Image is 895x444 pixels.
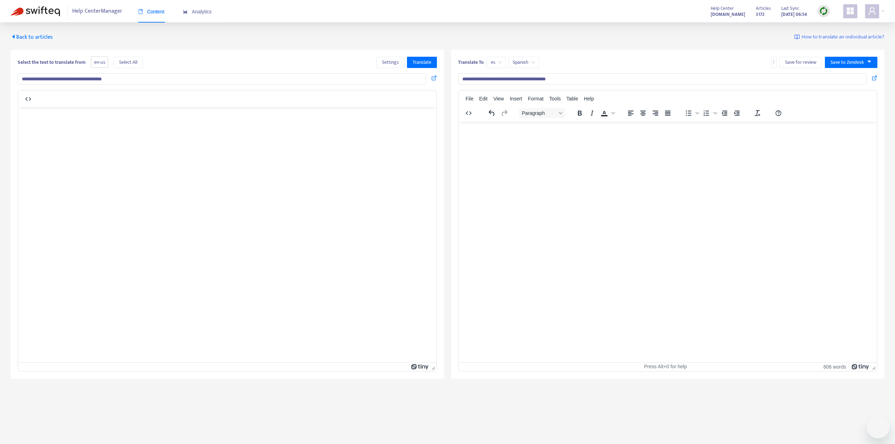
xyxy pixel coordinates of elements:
span: en-us [91,56,108,68]
button: Redo [498,108,510,118]
img: sync.dc5367851b00ba804db3.png [819,7,828,16]
span: appstore [846,7,854,15]
span: Format [528,96,543,101]
span: Help Center [711,5,734,12]
div: Press Alt+0 for help [598,364,734,370]
button: Translate [407,57,437,68]
iframe: Botón para iniciar la ventana de mensajería [867,416,889,438]
button: Settings [376,57,405,68]
button: Justify [662,108,674,118]
span: Select All [119,58,137,66]
span: Analytics [183,9,212,14]
span: area-chart [183,9,188,14]
a: Powered by Tiny [852,364,869,369]
div: Press the Up and Down arrow keys to resize the editor. [869,363,877,371]
button: Save to Zendeskcaret-down [825,57,877,68]
span: caret-down [867,59,872,64]
button: Align left [625,108,637,118]
div: Text color Black [598,108,616,118]
a: [DOMAIN_NAME] [711,10,745,18]
span: Tools [549,96,561,101]
span: es [491,57,502,68]
span: Spanish [513,57,535,68]
span: more [771,59,776,64]
button: 806 words [823,364,846,370]
button: more [771,57,777,68]
iframe: Rich Text Area [18,107,436,362]
strong: 3172 [756,11,764,18]
span: Table [566,96,578,101]
button: Help [772,108,784,118]
button: Decrease indent [718,108,730,118]
a: Powered by Tiny [411,364,429,369]
span: Save for review [785,58,816,66]
span: Translate [413,58,431,66]
button: Clear formatting [752,108,764,118]
span: View [493,96,504,101]
button: Undo [486,108,498,118]
span: Help Center Manager [72,5,122,18]
b: Select the text to translate from [18,58,86,66]
span: Help [584,96,594,101]
strong: [DATE] 06:54 [781,11,807,18]
div: Numbered list [700,108,718,118]
span: Paragraph [522,110,556,116]
button: Align right [649,108,661,118]
div: Bullet list [683,108,700,118]
span: File [465,96,474,101]
span: Save to Zendesk [831,58,864,66]
span: user [868,7,876,15]
a: How to translate an individual article? [794,33,884,41]
div: Press the Up and Down arrow keys to resize the editor. [429,363,436,371]
strong: [DOMAIN_NAME] [711,11,745,18]
button: Select All [113,57,143,68]
span: Last Sync [781,5,799,12]
span: Content [138,9,165,14]
span: Edit [479,96,488,101]
iframe: Rich Text Area [459,122,877,362]
img: Swifteq [11,6,60,16]
button: Align center [637,108,649,118]
button: Bold [574,108,586,118]
span: Articles [756,5,771,12]
b: Translate To [458,58,484,66]
span: Settings [382,58,399,66]
span: How to translate an individual article? [802,33,884,41]
span: caret-left [11,34,16,39]
button: Save for review [779,57,822,68]
button: Increase indent [731,108,743,118]
span: Back to articles [11,32,53,42]
span: book [138,9,143,14]
img: image-link [794,34,800,40]
button: Block Paragraph [519,108,565,118]
span: Insert [510,96,522,101]
button: Italic [586,108,598,118]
